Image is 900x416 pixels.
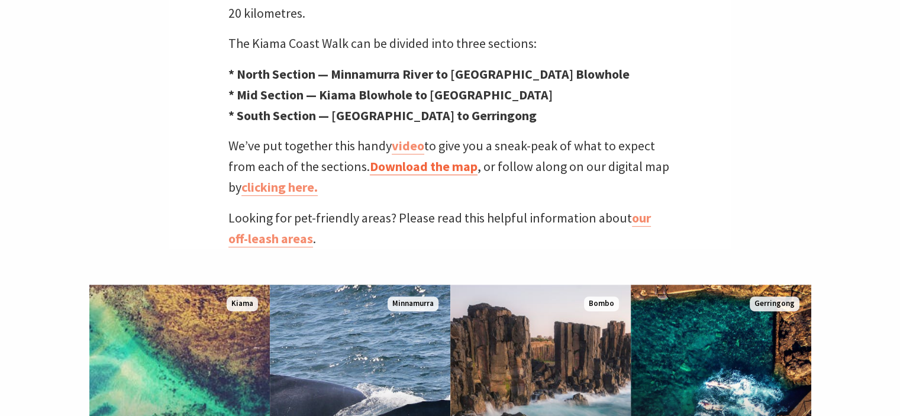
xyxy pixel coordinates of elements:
[392,137,424,154] a: video
[228,136,672,198] p: We’ve put together this handy to give you a sneak-peak of what to expect from each of the section...
[750,296,799,311] span: Gerringong
[228,107,537,124] strong: * South Section — [GEOGRAPHIC_DATA] to Gerringong
[227,296,258,311] span: Kiama
[228,66,630,82] strong: * North Section — Minnamurra River to [GEOGRAPHIC_DATA] Blowhole
[584,296,619,311] span: Bombo
[241,179,318,196] a: clicking here.
[228,86,553,103] strong: * Mid Section — Kiama Blowhole to [GEOGRAPHIC_DATA]
[228,33,672,54] p: The Kiama Coast Walk can be divided into three sections:
[388,296,438,311] span: Minnamurra
[228,208,672,249] p: Looking for pet-friendly areas? Please read this helpful information about .
[228,209,651,247] a: our off-leash areas
[370,158,478,175] a: Download the map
